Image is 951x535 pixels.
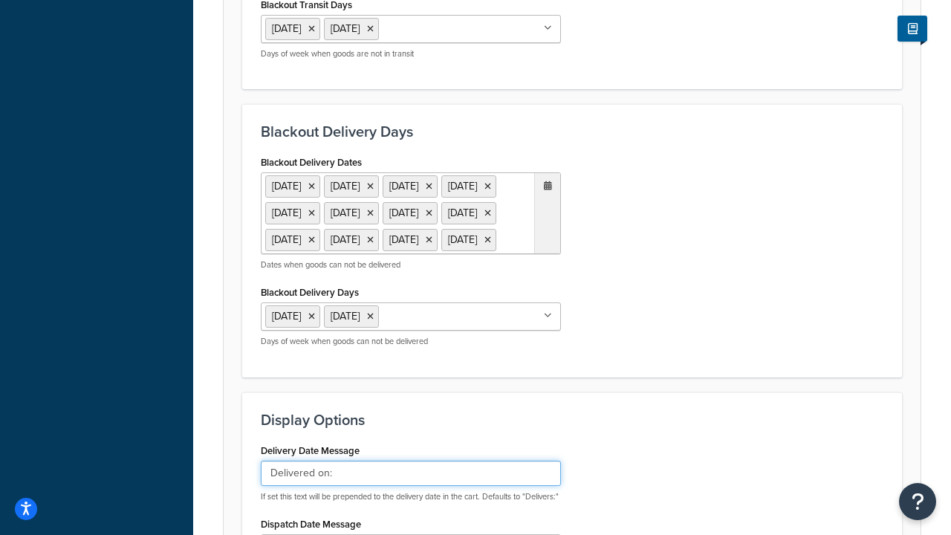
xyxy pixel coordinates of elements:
label: Delivery Date Message [261,445,360,456]
span: [DATE] [272,21,301,36]
li: [DATE] [324,229,379,251]
label: Dispatch Date Message [261,519,361,530]
p: Days of week when goods can not be delivered [261,336,561,347]
li: [DATE] [383,229,438,251]
p: Days of week when goods are not in transit [261,48,561,59]
li: [DATE] [265,175,320,198]
span: [DATE] [331,21,360,36]
li: [DATE] [324,175,379,198]
h3: Blackout Delivery Days [261,123,883,140]
li: [DATE] [383,175,438,198]
button: Open Resource Center [899,483,936,520]
button: Show Help Docs [898,16,927,42]
li: [DATE] [265,229,320,251]
li: [DATE] [441,202,496,224]
p: Dates when goods can not be delivered [261,259,561,270]
li: [DATE] [324,202,379,224]
li: [DATE] [383,202,438,224]
label: Blackout Delivery Dates [261,157,362,168]
li: [DATE] [441,175,496,198]
p: If set this text will be prepended to the delivery date in the cart. Defaults to "Delivers:" [261,491,561,502]
li: [DATE] [441,229,496,251]
h3: Display Options [261,412,883,428]
span: [DATE] [331,308,360,324]
span: [DATE] [272,308,301,324]
input: Delivers: [261,461,561,486]
li: [DATE] [265,202,320,224]
label: Blackout Delivery Days [261,287,359,298]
